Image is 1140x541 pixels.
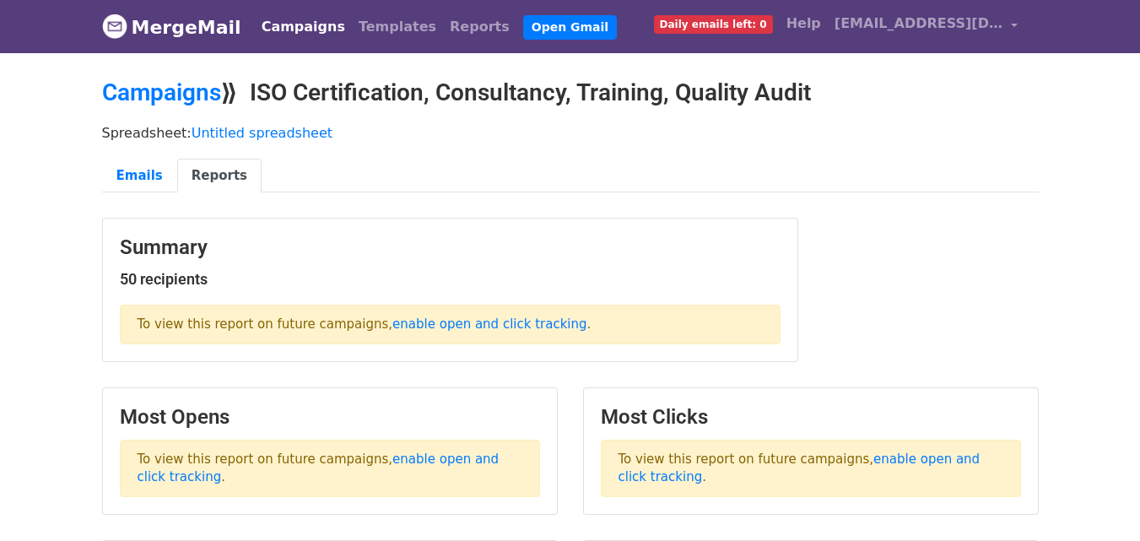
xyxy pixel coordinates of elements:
[120,270,781,289] h5: 50 recipients
[780,7,828,41] a: Help
[102,78,1039,107] h2: ⟫ ISO Certification, Consultancy, Training, Quality Audit
[601,405,1021,430] h3: Most Clicks
[523,15,617,40] a: Open Gmail
[120,235,781,260] h3: Summary
[828,7,1025,46] a: [EMAIL_ADDRESS][DOMAIN_NAME]
[647,7,780,41] a: Daily emails left: 0
[255,10,352,44] a: Campaigns
[352,10,443,44] a: Templates
[102,78,221,106] a: Campaigns
[102,9,241,45] a: MergeMail
[392,316,586,332] a: enable open and click tracking
[120,440,540,497] p: To view this report on future campaigns, .
[192,125,332,141] a: Untitled spreadsheet
[443,10,516,44] a: Reports
[835,14,1003,34] span: [EMAIL_ADDRESS][DOMAIN_NAME]
[120,405,540,430] h3: Most Opens
[601,440,1021,497] p: To view this report on future campaigns, .
[102,14,127,39] img: MergeMail logo
[177,159,262,193] a: Reports
[102,159,177,193] a: Emails
[102,124,1039,142] p: Spreadsheet:
[120,305,781,344] p: To view this report on future campaigns, .
[654,15,773,34] span: Daily emails left: 0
